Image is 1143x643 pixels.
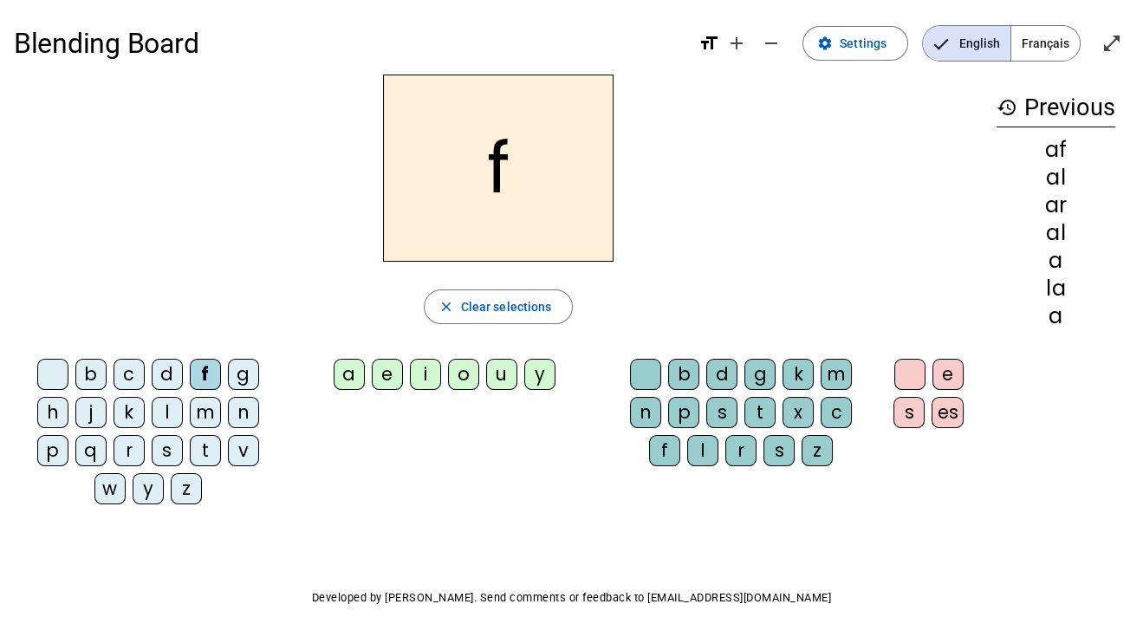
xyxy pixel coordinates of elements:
[133,473,164,504] div: y
[190,435,221,466] div: t
[761,33,782,54] mat-icon: remove
[75,397,107,428] div: j
[668,359,699,390] div: b
[152,397,183,428] div: l
[486,359,517,390] div: u
[719,26,754,61] button: Increase font size
[114,397,145,428] div: k
[744,397,776,428] div: t
[997,223,1115,244] div: al
[410,359,441,390] div: i
[932,359,964,390] div: e
[190,397,221,428] div: m
[14,16,685,71] h1: Blending Board
[763,435,795,466] div: s
[75,359,107,390] div: b
[114,359,145,390] div: c
[725,435,757,466] div: r
[893,397,925,428] div: s
[448,359,479,390] div: o
[802,435,833,466] div: z
[75,435,107,466] div: q
[94,473,126,504] div: w
[1011,26,1080,61] span: Français
[14,588,1129,608] p: Developed by [PERSON_NAME]. Send comments or feedback to [EMAIL_ADDRESS][DOMAIN_NAME]
[649,435,680,466] div: f
[840,33,886,54] span: Settings
[524,359,555,390] div: y
[152,359,183,390] div: d
[932,397,964,428] div: es
[997,278,1115,299] div: la
[997,88,1115,127] h3: Previous
[372,359,403,390] div: e
[821,397,852,428] div: c
[997,140,1115,160] div: af
[698,33,719,54] mat-icon: format_size
[783,397,814,428] div: x
[37,435,68,466] div: p
[687,435,718,466] div: l
[228,435,259,466] div: v
[802,26,908,61] button: Settings
[783,359,814,390] div: k
[997,195,1115,216] div: ar
[923,26,1010,61] span: English
[817,36,833,51] mat-icon: settings
[997,97,1017,118] mat-icon: history
[438,299,454,315] mat-icon: close
[1101,33,1122,54] mat-icon: open_in_full
[383,75,614,262] h2: f
[1094,26,1129,61] button: Enter full screen
[630,397,661,428] div: n
[461,296,552,317] span: Clear selections
[997,167,1115,188] div: al
[821,359,852,390] div: m
[706,397,737,428] div: s
[37,397,68,428] div: h
[726,33,747,54] mat-icon: add
[114,435,145,466] div: r
[997,250,1115,271] div: a
[706,359,737,390] div: d
[424,289,574,324] button: Clear selections
[922,25,1081,62] mat-button-toggle-group: Language selection
[228,359,259,390] div: g
[997,306,1115,327] div: a
[744,359,776,390] div: g
[171,473,202,504] div: z
[754,26,789,61] button: Decrease font size
[190,359,221,390] div: f
[668,397,699,428] div: p
[152,435,183,466] div: s
[228,397,259,428] div: n
[334,359,365,390] div: a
